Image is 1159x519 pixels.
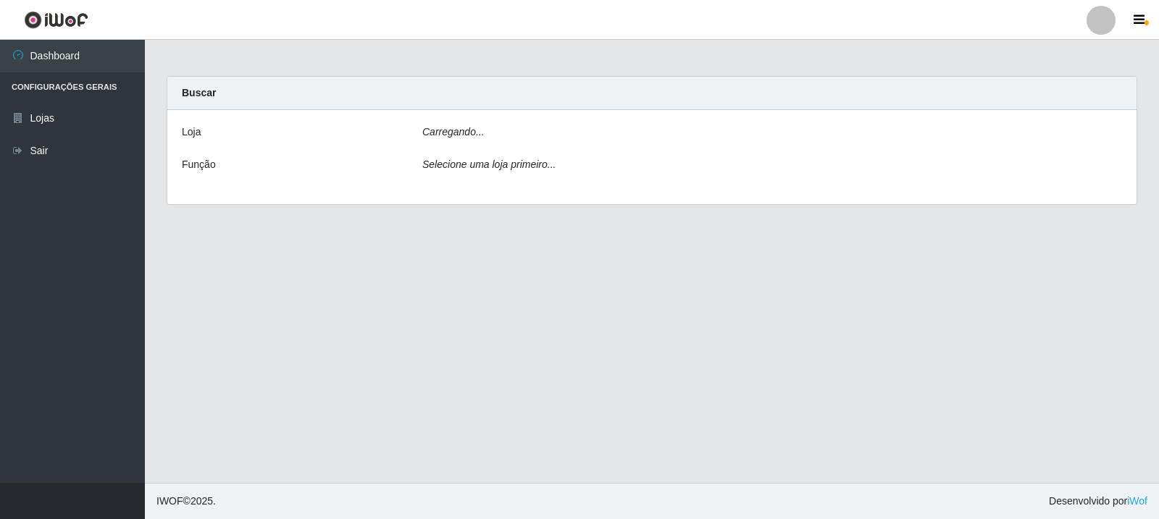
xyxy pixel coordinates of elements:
[156,494,216,509] span: © 2025 .
[182,157,216,172] label: Função
[182,87,216,98] strong: Buscar
[422,126,485,138] i: Carregando...
[24,11,88,29] img: CoreUI Logo
[182,125,201,140] label: Loja
[422,159,556,170] i: Selecione uma loja primeiro...
[156,495,183,507] span: IWOF
[1127,495,1147,507] a: iWof
[1049,494,1147,509] span: Desenvolvido por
